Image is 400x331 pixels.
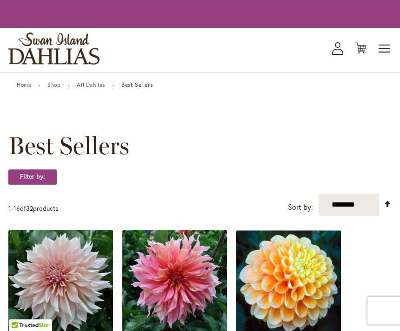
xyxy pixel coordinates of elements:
[8,204,11,213] span: 1
[8,201,58,216] p: - of products
[8,169,57,185] strong: Filter by:
[17,81,31,88] a: Home
[13,204,20,213] span: 16
[288,199,313,216] label: Sort by:
[77,81,105,88] a: All Dahlias
[8,132,129,160] span: Best Sellers
[7,298,33,324] iframe: Launch Accessibility Center
[8,32,100,65] a: store logo
[47,81,60,88] a: Shop
[26,204,33,213] span: 32
[121,81,153,88] strong: Best Sellers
